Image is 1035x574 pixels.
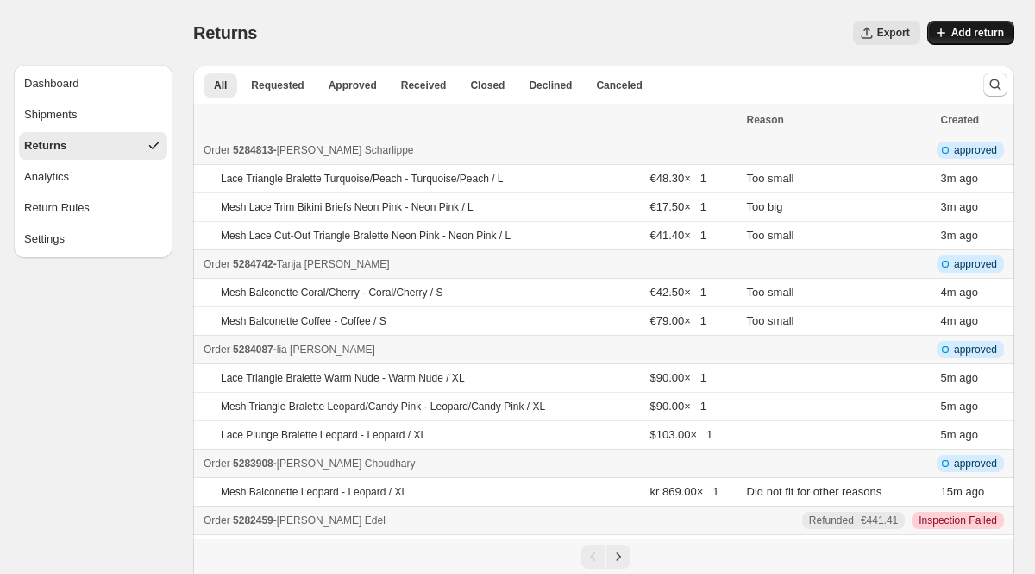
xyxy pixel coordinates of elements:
td: ago [936,193,1015,222]
div: - [204,255,737,273]
span: €79.00 × 1 [650,314,706,327]
div: Dashboard [24,75,79,92]
button: Add return [927,21,1014,45]
span: $90.00 × 1 [650,400,706,413]
span: $103.00 × 1 [650,428,713,441]
p: Mesh Balconette Coffee - Coffee / S [221,314,386,328]
span: €441.41 [861,514,898,527]
td: ago [936,307,1015,336]
span: approved [954,457,997,470]
span: Inspection Failed [919,514,997,527]
span: €41.40 × 1 [650,229,706,242]
p: Mesh Lace Trim Bikini Briefs Neon Pink - Neon Pink / L [221,200,474,214]
p: Mesh Lace Cut-Out Triangle Bralette Neon Pink - Neon Pink / L [221,229,511,243]
time: Wednesday, September 10, 2025 at 2:33:33 PM [941,428,957,441]
time: Wednesday, September 10, 2025 at 2:33:33 PM [941,400,957,413]
span: Requested [251,79,304,92]
span: [PERSON_NAME] Edel [277,514,386,527]
span: 5284742 [233,258,273,270]
span: Reason [747,114,784,126]
td: Did not fit for other reasons [742,478,936,507]
span: €42.50 × 1 [650,286,706,299]
div: - [204,341,737,358]
span: Created [941,114,980,126]
button: Returns [19,132,167,160]
td: ago [936,421,1015,450]
span: Add return [951,26,1004,40]
p: Lace Triangle Bralette Turquoise/Peach - Turquoise/Peach / L [221,172,504,186]
p: Mesh Balconette Coral/Cherry - Coral/Cherry / S [221,286,442,300]
span: Approved [329,79,377,92]
time: Wednesday, September 10, 2025 at 2:33:33 PM [941,371,957,384]
nav: Pagination [193,539,1014,574]
span: Export [877,26,910,40]
td: Too small [742,222,936,250]
time: Wednesday, September 10, 2025 at 2:36:04 PM [941,200,957,213]
time: Wednesday, September 10, 2025 at 2:34:50 PM [941,286,957,299]
span: Order [204,514,230,527]
span: Received [401,79,447,92]
span: Order [204,344,230,356]
span: 5282459 [233,514,273,527]
span: Order [204,258,230,270]
div: Settings [24,230,65,248]
td: Too small [742,279,936,307]
button: Export [853,21,920,45]
span: approved [954,257,997,271]
span: Returns [193,23,257,42]
button: Next [606,545,630,569]
button: Settings [19,225,167,253]
time: Wednesday, September 10, 2025 at 2:36:04 PM [941,172,957,185]
span: Tanja [PERSON_NAME] [277,258,390,270]
button: Analytics [19,163,167,191]
button: Shipments [19,101,167,129]
td: Too small [742,535,936,564]
span: All [214,79,227,92]
p: Lace Plunge Bralette Leopard - Leopard / XL [221,428,426,442]
time: Wednesday, September 10, 2025 at 2:34:50 PM [941,314,957,327]
td: ago [936,478,1015,507]
td: ago [936,165,1015,193]
time: Wednesday, September 10, 2025 at 2:36:04 PM [941,229,957,242]
span: $90.00 × 1 [650,371,706,384]
span: €48.30 × 1 [650,172,706,185]
time: Wednesday, September 10, 2025 at 2:23:11 PM [941,485,963,498]
span: approved [954,143,997,157]
span: [PERSON_NAME] Scharlippe [277,144,414,156]
div: Returns [24,137,66,155]
span: Closed [470,79,505,92]
span: 5284813 [233,144,273,156]
span: [PERSON_NAME] Choudhary [277,457,416,470]
span: €17.50 × 1 [650,200,706,213]
td: ago [936,364,1015,393]
span: approved [954,343,997,356]
div: - [204,512,737,529]
span: Declined [529,79,572,92]
button: Search and filter results [983,73,1007,97]
td: Too small [742,165,936,193]
p: Mesh Triangle Bralette Leopard/Candy Pink - Leopard/Candy Pink / XL [221,400,545,413]
div: Refunded [809,514,898,527]
td: ago [936,222,1015,250]
div: Analytics [24,168,69,186]
td: ago [936,393,1015,421]
div: Return Rules [24,199,90,217]
span: 5283908 [233,457,273,470]
span: 5284087 [233,344,273,356]
td: Too small [742,307,936,336]
button: Dashboard [19,70,167,98]
span: Canceled [596,79,642,92]
span: Order [204,144,230,156]
p: Lace Triangle Bralette Warm Nude - Warm Nude / XL [221,371,465,385]
td: ago [936,279,1015,307]
td: Too big [742,193,936,222]
button: Return Rules [19,194,167,222]
span: lia [PERSON_NAME] [277,344,375,356]
div: Shipments [24,106,77,123]
span: Order [204,457,230,470]
p: Mesh Balconette Leopard - Leopard / XL [221,485,407,499]
span: kr 869.00 × 1 [650,485,719,498]
div: - [204,142,737,159]
div: - [204,455,737,472]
